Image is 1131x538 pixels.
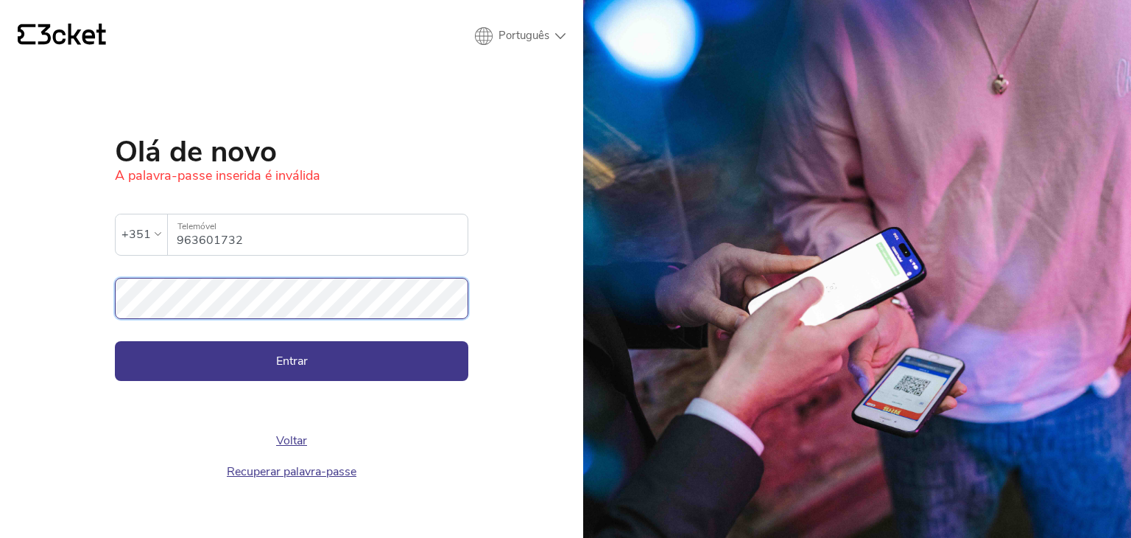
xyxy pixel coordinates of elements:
label: Telemóvel [168,214,468,239]
button: Entrar [115,341,468,381]
a: Recuperar palavra-passe [227,464,356,480]
div: +351 [121,223,151,245]
a: {' '} [18,24,106,49]
h1: Olá de novo [115,137,468,167]
div: A palavra-passe inserida é inválida [115,167,468,184]
input: Telemóvel [177,214,468,255]
a: Voltar [276,433,307,449]
g: {' '} [18,24,35,45]
label: Palavra-passe [115,278,468,302]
